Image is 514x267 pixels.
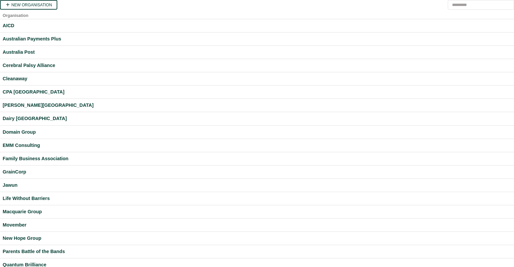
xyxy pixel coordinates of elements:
a: Life Without Barriers [3,195,511,202]
a: Family Business Association [3,155,511,163]
a: New Hope Group [3,234,511,242]
a: AICD [3,22,511,30]
a: [PERSON_NAME][GEOGRAPHIC_DATA] [3,101,511,109]
a: Domain Group [3,128,511,136]
a: Macquarie Group [3,208,511,216]
a: GrainCorp [3,168,511,176]
a: Dairy [GEOGRAPHIC_DATA] [3,115,511,122]
a: Cerebral Palsy Alliance [3,62,511,69]
a: Parents Battle of the Bands [3,248,511,255]
a: Australian Payments Plus [3,35,511,43]
a: Jawun [3,181,511,189]
a: Australia Post [3,48,511,56]
a: EMM Consulting [3,142,511,149]
a: CPA [GEOGRAPHIC_DATA] [3,88,511,96]
a: Movember [3,221,511,229]
a: Cleanaway [3,75,511,83]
